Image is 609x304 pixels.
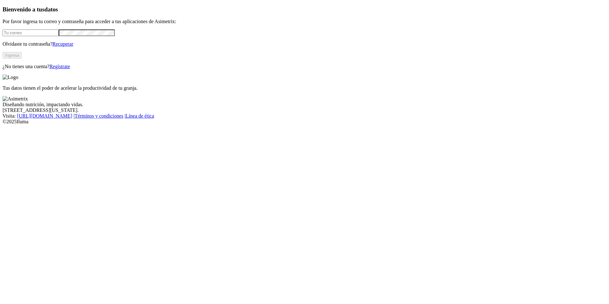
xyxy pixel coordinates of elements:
[3,102,606,107] div: Diseñando nutrición, impactando vidas.
[3,74,18,80] img: Logo
[3,85,606,91] p: Tus datos tienen el poder de acelerar la productividad de tu granja.
[17,113,72,119] a: [URL][DOMAIN_NAME]
[3,6,606,13] h3: Bienvenido a tus
[3,107,606,113] div: [STREET_ADDRESS][US_STATE].
[44,6,58,13] span: datos
[75,113,123,119] a: Términos y condiciones
[3,41,606,47] p: Olvidaste tu contraseña?
[49,64,70,69] a: Regístrate
[3,119,606,125] div: © 2025 Iluma
[3,52,22,59] button: Ingresa
[52,41,73,47] a: Recuperar
[3,96,28,102] img: Asimetrix
[3,64,606,69] p: ¿No tienes una cuenta?
[3,113,606,119] div: Visita : | |
[3,29,59,36] input: Tu correo
[3,19,606,24] p: Por favor ingresa tu correo y contraseña para acceder a tus aplicaciones de Asimetrix:
[126,113,154,119] a: Línea de ética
